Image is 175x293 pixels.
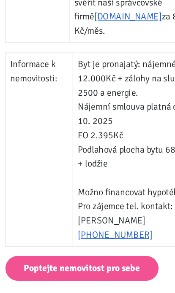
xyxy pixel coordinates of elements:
[79,11,136,20] a: [DOMAIN_NAME]
[62,45,169,207] td: Byt je pronajatý: nájemné 12.000Kč + zálohy na služby 2500 a energie. Nájemní smlouva platná do 3...
[66,192,128,201] a: [PHONE_NUMBER]
[6,214,133,235] a: Poptejte nemovitost pro sebe
[6,45,62,207] td: Informace k nemovitosti:
[19,277,156,293] h2: Máte o byt zájem?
